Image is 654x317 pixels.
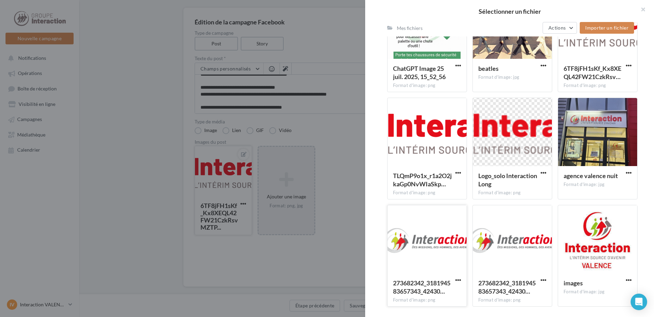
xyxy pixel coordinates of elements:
div: Format d'image: jpg [478,74,546,80]
div: Format d'image: png [564,83,632,89]
span: 273682342_318194583657343_4243079306273624769_n [478,279,536,295]
button: Actions [543,22,577,34]
span: TLQmP9o1x_r1a2O2jkaGp0NvWIaSkpQz7yWL7QFAPE_EfwCCOYTVSVzyRujVkHJ3yXbeu5qU_FD0LnzC=s0 [393,172,452,188]
div: Format d'image: png [478,297,546,303]
div: Format d'image: png [478,190,546,196]
span: Logo_solo Interaction Long [478,172,537,188]
span: Actions [548,25,566,31]
span: ChatGPT Image 25 juil. 2025, 15_52_56 [393,65,446,80]
div: Mes fichiers [397,25,423,32]
div: Format d'image: png [393,297,461,303]
div: Format d'image: png [393,190,461,196]
div: Format d'image: png [393,83,461,89]
span: 273682342_318194583657343_4243079306273624769_n [393,279,450,295]
span: agence valence nuit [564,172,618,179]
div: Format d'image: jpg [564,289,632,295]
span: beatles [478,65,499,72]
span: 6TF8jFH1sKf_Kx8XEQL42FW21CzkRsvMZTPxWR6ed9NBJBJUETSlBpgApc29GeTT1oUpGB6gsM9-DEc1=s0 [564,65,621,80]
span: Importer un fichier [585,25,629,31]
div: Format d'image: jpg [564,182,632,188]
div: Open Intercom Messenger [631,294,647,310]
h2: Sélectionner un fichier [376,8,643,14]
button: Importer un fichier [580,22,634,34]
span: images [564,279,583,287]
